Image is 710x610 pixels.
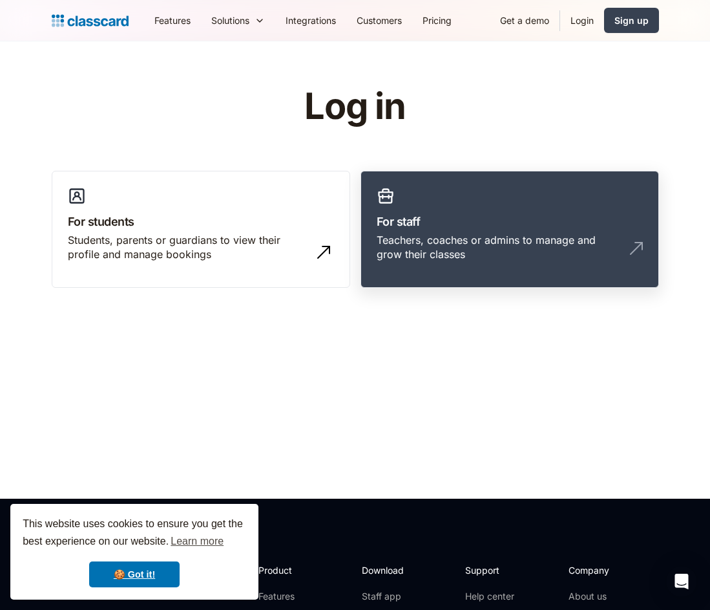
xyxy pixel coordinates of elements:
[614,14,649,27] div: Sign up
[144,6,201,35] a: Features
[362,590,415,603] a: Staff app
[346,6,412,35] a: Customers
[412,6,462,35] a: Pricing
[201,6,275,35] div: Solutions
[150,87,560,127] h1: Log in
[377,233,617,262] div: Teachers, coaches or admins to manage and grow their classes
[666,566,697,597] div: Open Intercom Messenger
[465,563,517,577] h2: Support
[377,213,643,230] h3: For staff
[23,516,246,551] span: This website uses cookies to ensure you get the best experience on our website.
[52,12,129,30] a: Logo
[360,171,659,289] a: For staffTeachers, coaches or admins to manage and grow their classes
[89,561,180,587] a: dismiss cookie message
[10,504,258,600] div: cookieconsent
[258,590,328,603] a: Features
[569,590,654,603] a: About us
[275,6,346,35] a: Integrations
[604,8,659,33] a: Sign up
[211,14,249,27] div: Solutions
[68,233,308,262] div: Students, parents or guardians to view their profile and manage bookings
[68,213,334,230] h3: For students
[560,6,604,35] a: Login
[258,563,328,577] h2: Product
[52,171,350,289] a: For studentsStudents, parents or guardians to view their profile and manage bookings
[490,6,559,35] a: Get a demo
[362,563,415,577] h2: Download
[169,532,225,551] a: learn more about cookies
[569,563,654,577] h2: Company
[465,590,517,603] a: Help center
